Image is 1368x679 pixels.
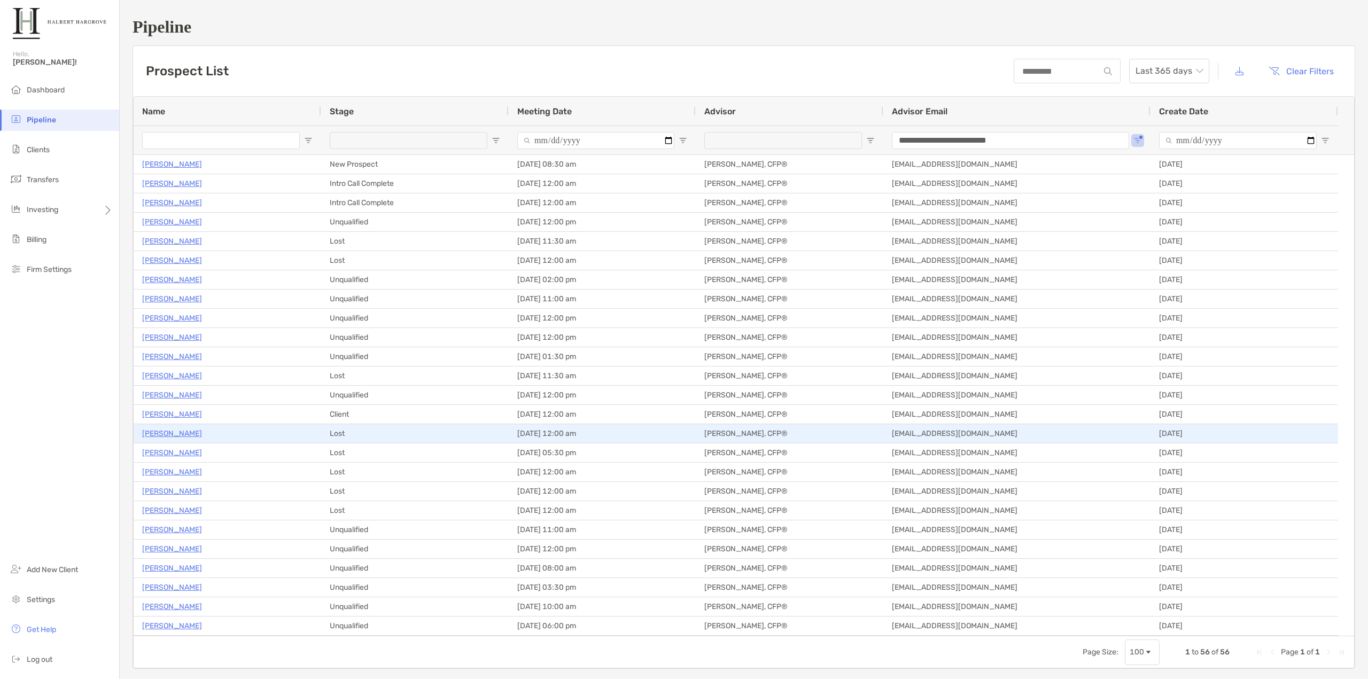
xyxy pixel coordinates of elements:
button: Open Filter Menu [1321,136,1330,145]
div: [DATE] 12:00 am [509,424,696,443]
div: [EMAIL_ADDRESS][DOMAIN_NAME] [883,501,1151,520]
div: Unqualified [321,328,509,347]
div: Page Size [1125,639,1160,665]
div: [DATE] [1151,386,1338,404]
img: settings icon [10,592,22,605]
p: [PERSON_NAME] [142,446,202,459]
div: [PERSON_NAME], CFP® [696,213,883,231]
div: [DATE] 12:00 am [509,251,696,270]
div: [DATE] [1151,232,1338,251]
div: [EMAIL_ADDRESS][DOMAIN_NAME] [883,251,1151,270]
div: [PERSON_NAME], CFP® [696,597,883,616]
div: Lost [321,482,509,501]
a: [PERSON_NAME] [142,215,202,229]
div: [PERSON_NAME], CFP® [696,540,883,558]
div: [DATE] 11:00 am [509,520,696,539]
input: Name Filter Input [142,132,300,149]
button: Open Filter Menu [492,136,500,145]
div: [EMAIL_ADDRESS][DOMAIN_NAME] [883,597,1151,616]
div: 100 [1130,647,1144,657]
div: [DATE] [1151,540,1338,558]
div: [PERSON_NAME], CFP® [696,174,883,193]
div: [PERSON_NAME], CFP® [696,578,883,597]
span: 1 [1315,647,1320,657]
a: [PERSON_NAME] [142,331,202,344]
div: [PERSON_NAME], CFP® [696,616,883,635]
a: [PERSON_NAME] [142,465,202,479]
div: [DATE] [1151,347,1338,366]
input: Advisor Email Filter Input [892,132,1129,149]
h1: Pipeline [133,17,1355,37]
div: Unqualified [321,309,509,327]
div: [DATE] [1151,520,1338,539]
button: Open Filter Menu [866,136,875,145]
div: [DATE] [1151,463,1338,481]
span: Last 365 days [1136,59,1203,83]
div: Page Size: [1083,647,1118,657]
div: [EMAIL_ADDRESS][DOMAIN_NAME] [883,347,1151,366]
div: [PERSON_NAME], CFP® [696,193,883,212]
div: [PERSON_NAME], CFP® [696,290,883,308]
div: [DATE] [1151,482,1338,501]
span: Dashboard [27,85,65,95]
input: Create Date Filter Input [1159,132,1317,149]
a: [PERSON_NAME] [142,311,202,325]
div: [PERSON_NAME], CFP® [696,482,883,501]
button: Open Filter Menu [679,136,687,145]
div: [PERSON_NAME], CFP® [696,232,883,251]
div: [DATE] [1151,290,1338,308]
div: [EMAIL_ADDRESS][DOMAIN_NAME] [883,193,1151,212]
a: [PERSON_NAME] [142,350,202,363]
div: Lost [321,366,509,385]
div: [DATE] 11:30 am [509,232,696,251]
span: Settings [27,595,55,604]
div: [EMAIL_ADDRESS][DOMAIN_NAME] [883,443,1151,462]
div: [EMAIL_ADDRESS][DOMAIN_NAME] [883,290,1151,308]
span: Billing [27,235,46,244]
a: [PERSON_NAME] [142,235,202,248]
div: [EMAIL_ADDRESS][DOMAIN_NAME] [883,328,1151,347]
p: [PERSON_NAME] [142,561,202,575]
div: [PERSON_NAME], CFP® [696,328,883,347]
span: Advisor [704,106,736,116]
img: get-help icon [10,622,22,635]
div: [DATE] 12:00 am [509,463,696,481]
div: [PERSON_NAME], CFP® [696,347,883,366]
div: New Prospect [321,155,509,174]
div: [EMAIL_ADDRESS][DOMAIN_NAME] [883,578,1151,597]
a: [PERSON_NAME] [142,542,202,556]
div: [PERSON_NAME], CFP® [696,520,883,539]
span: Name [142,106,165,116]
div: [PERSON_NAME], CFP® [696,366,883,385]
a: [PERSON_NAME] [142,523,202,536]
span: Advisor Email [892,106,947,116]
div: [DATE] [1151,616,1338,635]
div: [PERSON_NAME], CFP® [696,251,883,270]
img: add_new_client icon [10,563,22,575]
span: Stage [330,106,354,116]
div: [EMAIL_ADDRESS][DOMAIN_NAME] [883,232,1151,251]
a: [PERSON_NAME] [142,196,202,209]
div: [DATE] 12:00 am [509,405,696,424]
span: of [1307,647,1313,657]
div: Unqualified [321,540,509,558]
img: logout icon [10,652,22,665]
p: [PERSON_NAME] [142,388,202,402]
div: [PERSON_NAME], CFP® [696,386,883,404]
div: Lost [321,501,509,520]
p: [PERSON_NAME] [142,369,202,383]
div: [EMAIL_ADDRESS][DOMAIN_NAME] [883,155,1151,174]
a: [PERSON_NAME] [142,177,202,190]
span: to [1192,647,1199,657]
button: Open Filter Menu [304,136,313,145]
div: [DATE] 06:00 pm [509,616,696,635]
div: [DATE] 12:00 pm [509,328,696,347]
div: [PERSON_NAME], CFP® [696,424,883,443]
a: [PERSON_NAME] [142,619,202,633]
div: [PERSON_NAME], CFP® [696,270,883,289]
